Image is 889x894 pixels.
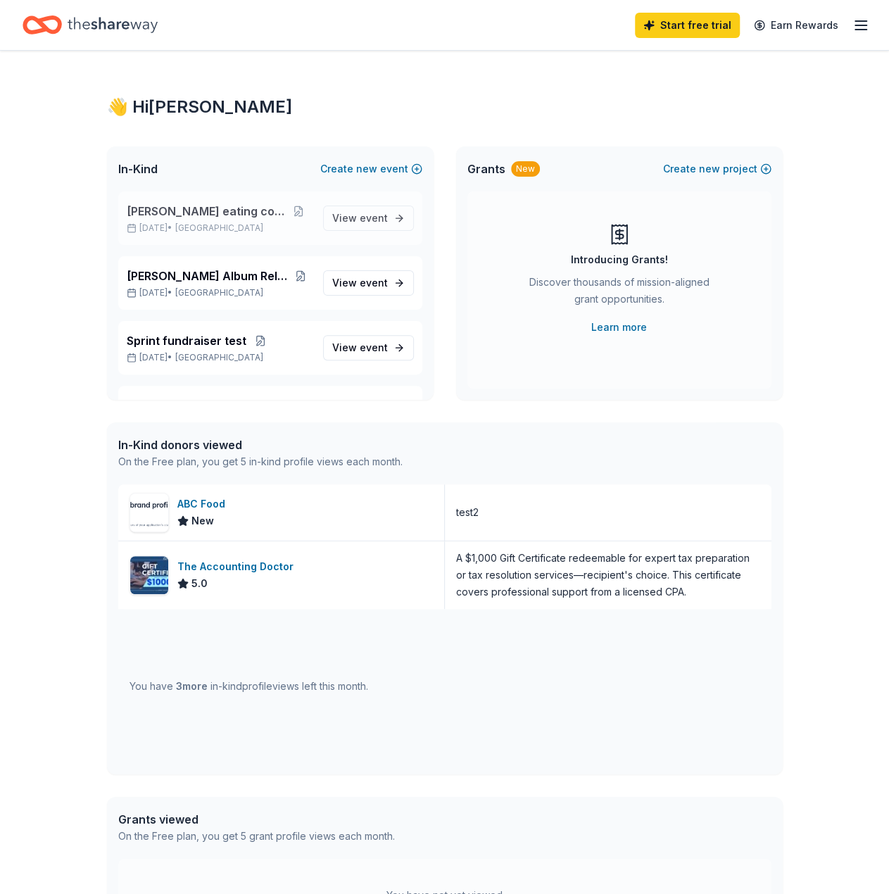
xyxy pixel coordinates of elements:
[177,558,299,575] div: The Accounting Doctor
[177,496,231,512] div: ABC Food
[456,550,760,600] div: A $1,000 Gift Certificate redeemable for expert tax preparation or tax resolution services—recipi...
[127,203,286,220] span: [PERSON_NAME] eating contest
[467,160,505,177] span: Grants
[130,493,168,531] img: Image for ABC Food
[118,453,403,470] div: On the Free plan, you get 5 in-kind profile views each month.
[127,332,246,349] span: Sprint fundraiser test
[360,341,388,353] span: event
[323,335,414,360] a: View event
[360,277,388,289] span: event
[591,319,647,336] a: Learn more
[635,13,740,38] a: Start free trial
[127,287,312,298] p: [DATE] •
[118,811,395,828] div: Grants viewed
[360,212,388,224] span: event
[175,352,263,363] span: [GEOGRAPHIC_DATA]
[127,352,312,363] p: [DATE] •
[191,512,214,529] span: New
[663,160,771,177] button: Createnewproject
[118,160,158,177] span: In-Kind
[524,274,715,313] div: Discover thousands of mission-aligned grant opportunities.
[118,436,403,453] div: In-Kind donors viewed
[699,160,720,177] span: new
[323,206,414,231] a: View event
[456,504,479,521] div: test2
[745,13,847,38] a: Earn Rewards
[511,161,540,177] div: New
[320,160,422,177] button: Createnewevent
[130,556,168,594] img: Image for The Accounting Doctor
[332,275,388,291] span: View
[191,575,208,592] span: 5.0
[332,210,388,227] span: View
[107,96,783,118] div: 👋 Hi [PERSON_NAME]
[130,678,368,695] div: You have in-kind profile views left this month.
[571,251,668,268] div: Introducing Grants!
[127,267,290,284] span: [PERSON_NAME] Album Release Party
[118,828,395,845] div: On the Free plan, you get 5 grant profile views each month.
[356,160,377,177] span: new
[323,270,414,296] a: View event
[175,287,263,298] span: [GEOGRAPHIC_DATA]
[127,397,286,414] span: Sprint fundraiser test for Drizzy
[175,222,263,234] span: [GEOGRAPHIC_DATA]
[332,339,388,356] span: View
[23,8,158,42] a: Home
[176,680,208,692] span: 3 more
[127,222,312,234] p: [DATE] •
